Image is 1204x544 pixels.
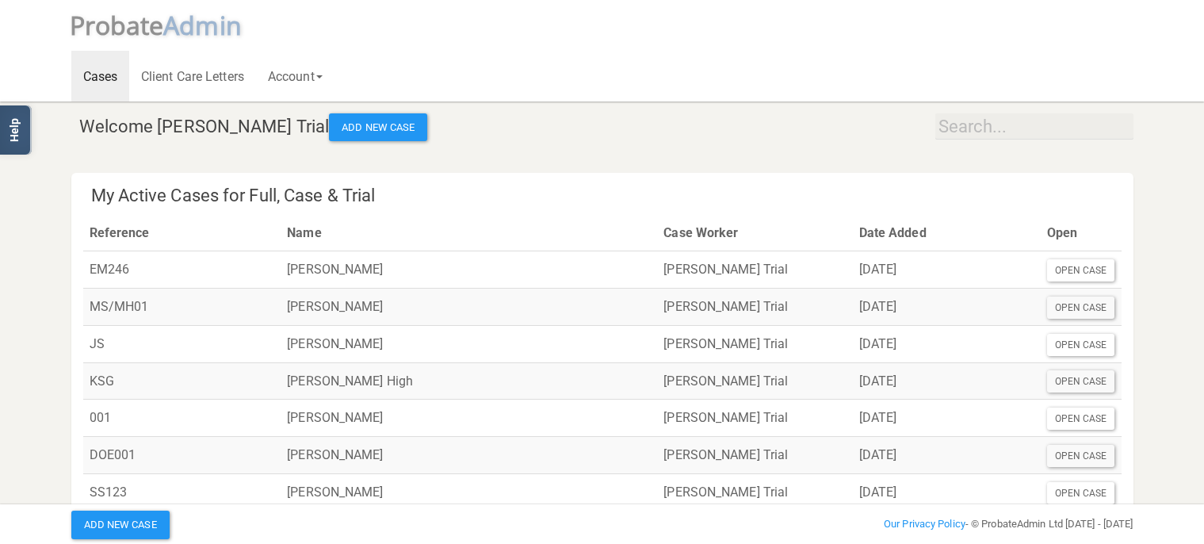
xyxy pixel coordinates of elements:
td: KSG [83,362,281,400]
td: [PERSON_NAME] Trial [657,473,852,511]
span: robate [85,8,164,42]
th: Reference [83,215,281,251]
td: [DATE] [853,251,1041,289]
div: Open Case [1047,334,1115,356]
span: A [163,8,242,42]
a: Our Privacy Policy [884,518,965,530]
th: Name [281,215,657,251]
td: [PERSON_NAME] Trial [657,362,852,400]
div: Open Case [1047,297,1115,319]
td: SS123 [83,473,281,511]
td: [PERSON_NAME] [281,400,657,437]
td: [PERSON_NAME] Trial [657,437,852,474]
td: [DATE] [853,473,1041,511]
div: Open Case [1047,408,1115,430]
span: dmin [179,8,241,42]
td: [DATE] [853,437,1041,474]
th: Case Worker [657,215,852,251]
th: Open [1041,215,1122,251]
a: Client Care Letters [129,51,256,102]
td: MS/MH01 [83,288,281,325]
td: [DATE] [853,400,1041,437]
th: Date Added [853,215,1041,251]
td: DOE001 [83,437,281,474]
td: [PERSON_NAME] Trial [657,251,852,289]
td: 001 [83,400,281,437]
button: Add New Case [71,511,170,539]
td: [PERSON_NAME] [281,437,657,474]
td: [PERSON_NAME] Trial [657,400,852,437]
div: - © ProbateAdmin Ltd [DATE] - [DATE] [783,515,1145,534]
td: EM246 [83,251,281,289]
td: [PERSON_NAME] Trial [657,325,852,362]
td: [PERSON_NAME] Trial [657,288,852,325]
td: [PERSON_NAME] [281,325,657,362]
input: Search... [935,113,1133,140]
td: [PERSON_NAME] [281,288,657,325]
td: JS [83,325,281,362]
div: Open Case [1047,482,1115,504]
td: [DATE] [853,325,1041,362]
a: Cases [71,51,130,102]
div: Open Case [1047,370,1115,393]
div: Open Case [1047,445,1115,467]
td: [DATE] [853,288,1041,325]
td: [PERSON_NAME] [281,251,657,289]
td: [DATE] [853,362,1041,400]
button: Add New Case [329,113,427,142]
h4: Welcome [PERSON_NAME] Trial [79,113,1133,142]
div: Open Case [1047,259,1115,282]
td: [PERSON_NAME] [281,473,657,511]
h4: My Active Cases for Full, Case & Trial [91,186,1122,205]
span: P [70,8,164,42]
a: Account [256,51,334,102]
td: [PERSON_NAME] High [281,362,657,400]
